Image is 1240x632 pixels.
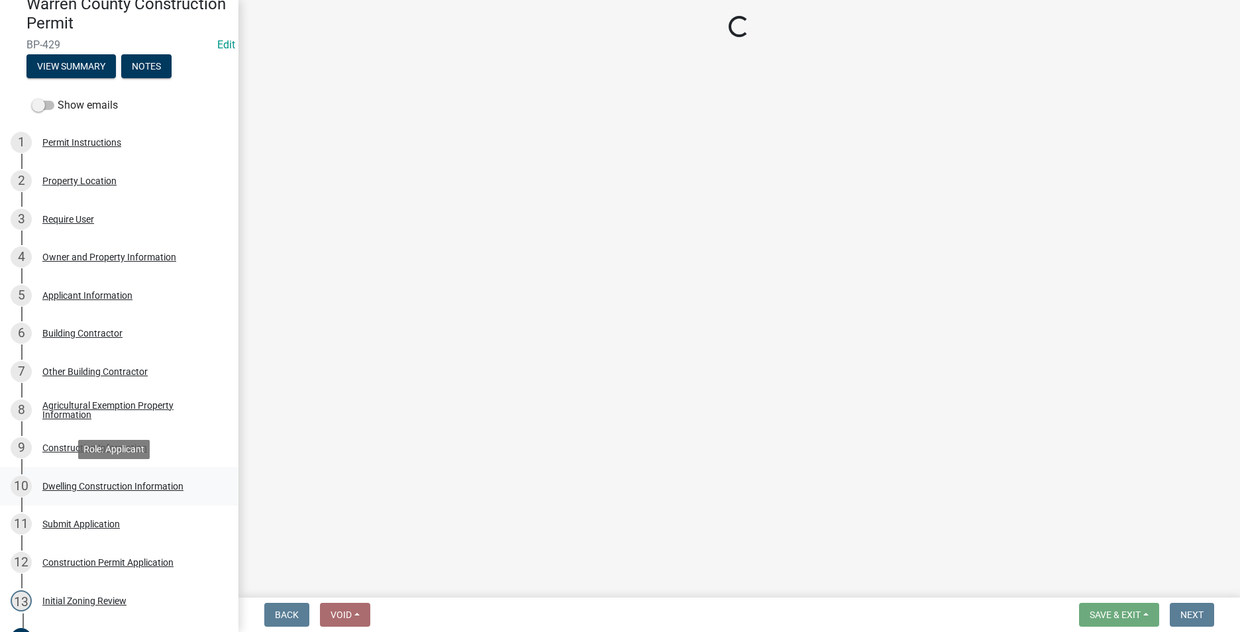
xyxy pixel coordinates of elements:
[1180,609,1204,620] span: Next
[42,401,217,419] div: Agricultural Exemption Property Information
[217,38,235,51] wm-modal-confirm: Edit Application Number
[42,176,117,185] div: Property Location
[42,138,121,147] div: Permit Instructions
[1170,603,1214,627] button: Next
[11,590,32,611] div: 13
[42,482,183,491] div: Dwelling Construction Information
[11,209,32,230] div: 3
[331,609,352,620] span: Void
[42,291,132,300] div: Applicant Information
[11,399,32,421] div: 8
[11,170,32,191] div: 2
[1079,603,1159,627] button: Save & Exit
[42,519,120,529] div: Submit Application
[42,367,148,376] div: Other Building Contractor
[11,285,32,306] div: 5
[26,38,212,51] span: BP-429
[42,596,127,606] div: Initial Zoning Review
[26,62,116,72] wm-modal-confirm: Summary
[11,513,32,535] div: 11
[264,603,309,627] button: Back
[42,443,147,452] div: Construction Information
[320,603,370,627] button: Void
[275,609,299,620] span: Back
[26,54,116,78] button: View Summary
[11,552,32,573] div: 12
[42,329,123,338] div: Building Contractor
[11,361,32,382] div: 7
[121,54,172,78] button: Notes
[42,215,94,224] div: Require User
[42,558,174,567] div: Construction Permit Application
[11,476,32,497] div: 10
[1090,609,1141,620] span: Save & Exit
[121,62,172,72] wm-modal-confirm: Notes
[11,246,32,268] div: 4
[217,38,235,51] a: Edit
[78,440,150,459] div: Role: Applicant
[42,252,176,262] div: Owner and Property Information
[32,97,118,113] label: Show emails
[11,132,32,153] div: 1
[11,323,32,344] div: 6
[11,437,32,458] div: 9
